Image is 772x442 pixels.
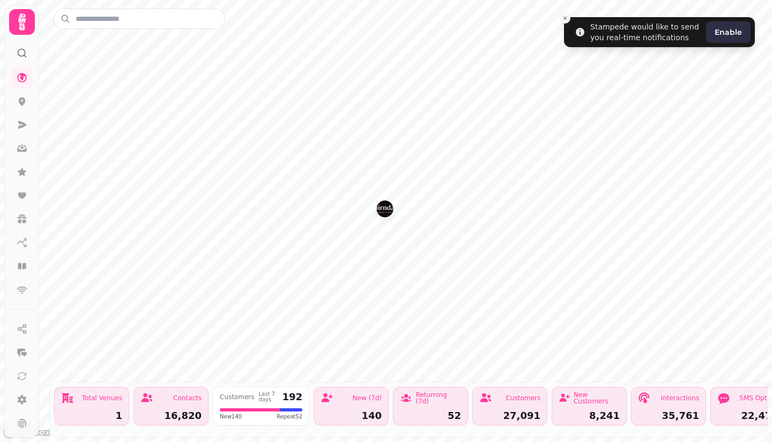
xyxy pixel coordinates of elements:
[638,411,699,421] div: 35,761
[479,411,540,421] div: 27,091
[321,411,382,421] div: 140
[277,413,302,421] span: Repeat 52
[282,392,302,402] div: 192
[376,200,394,221] div: Map marker
[173,395,202,401] div: Contacts
[400,411,461,421] div: 52
[706,21,751,43] button: Enable
[590,21,702,43] div: Stampede would like to send you real-time notifications
[220,394,255,400] div: Customers
[140,411,202,421] div: 16,820
[574,392,620,404] div: New Customers
[82,395,122,401] div: Total Venues
[661,395,699,401] div: Interactions
[560,13,570,24] button: Close toast
[352,395,382,401] div: New (7d)
[506,395,540,401] div: Customers
[220,413,242,421] span: New 140
[376,200,394,218] button: The Cairndale Hotel & Spa
[61,411,122,421] div: 1
[559,411,620,421] div: 8,241
[259,392,278,402] div: Last 7 days
[3,426,50,439] a: Mapbox logo
[415,392,461,404] div: Returning (7d)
